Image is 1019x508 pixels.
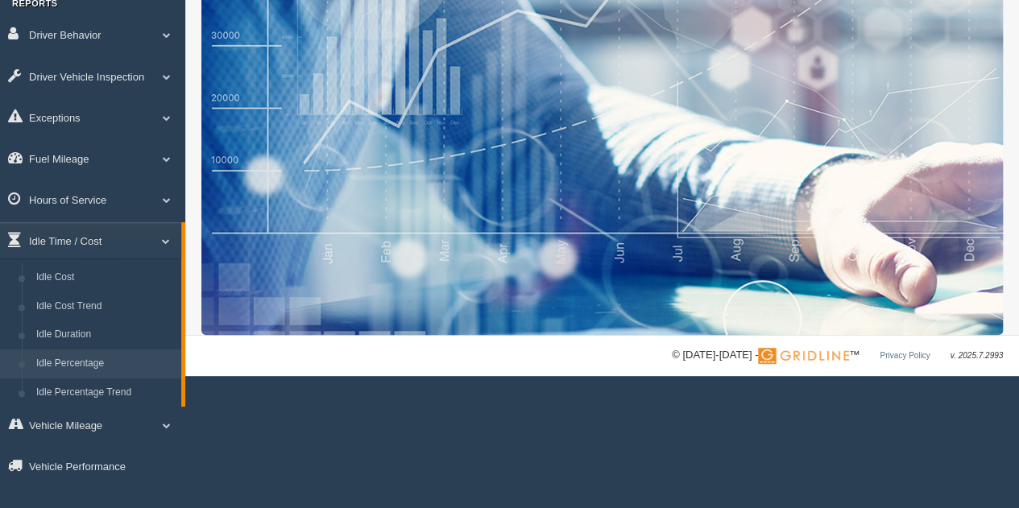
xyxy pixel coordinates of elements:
a: Idle Percentage Trend [29,378,181,407]
img: Gridline [758,348,849,364]
a: Privacy Policy [880,351,930,360]
div: © [DATE]-[DATE] - ™ [672,347,1003,364]
a: Idle Percentage [29,349,181,378]
a: Idle Cost Trend [29,292,181,321]
a: Idle Cost [29,263,181,292]
a: Idle Duration [29,320,181,349]
span: v. 2025.7.2993 [951,351,1003,360]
